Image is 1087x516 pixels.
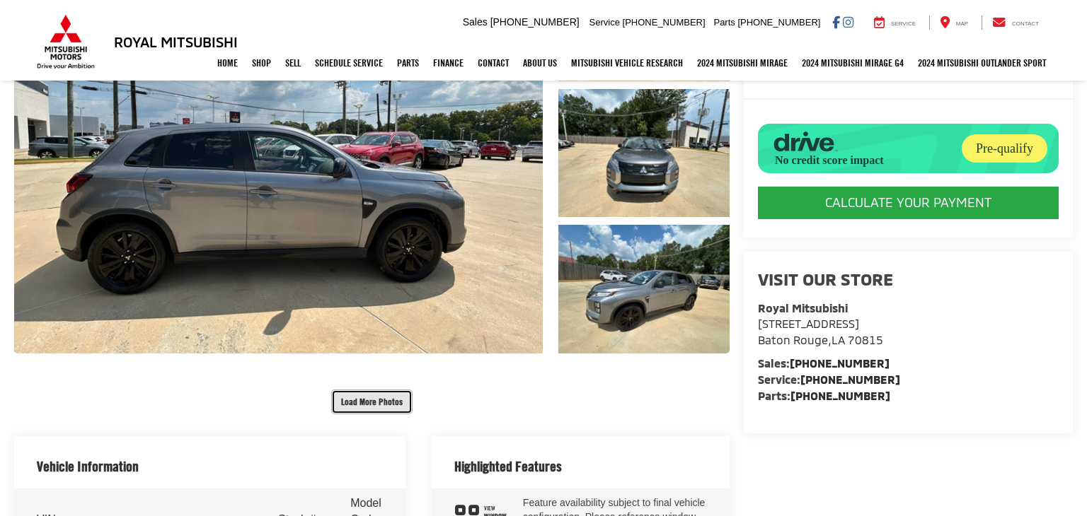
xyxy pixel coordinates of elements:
[843,16,853,28] a: Instagram: Click to visit our Instagram page
[589,17,620,28] span: Service
[758,333,828,346] span: Baton Rouge
[956,20,968,27] span: Map
[390,45,426,81] a: Parts: Opens in a new tab
[564,45,690,81] a: Mitsubishi Vehicle Research
[790,389,890,402] a: [PHONE_NUMBER]
[790,356,890,370] a: [PHONE_NUMBER]
[795,45,911,81] a: 2024 Mitsubishi Mirage G4
[737,17,820,28] span: [PHONE_NUMBER]
[308,45,390,81] a: Schedule Service: Opens in a new tab
[832,16,840,28] a: Facebook: Click to visit our Facebook page
[982,16,1049,30] a: Contact
[690,45,795,81] a: 2024 Mitsubishi Mirage
[758,270,1059,288] h2: Visit our Store
[278,45,308,81] a: Sell
[848,333,883,346] span: 70815
[331,389,413,414] button: Load More Photos
[929,16,979,30] a: Map
[863,16,926,30] a: Service
[758,301,848,315] strong: Royal Mitsubishi
[800,373,900,386] a: [PHONE_NUMBER]
[556,88,731,219] img: 2022 Mitsubishi Outlander Sport 2.0 LE
[463,16,488,28] span: Sales
[210,45,245,81] a: Home
[891,20,916,27] span: Service
[558,89,730,218] a: Expand Photo 2
[471,45,516,81] a: Contact
[1012,20,1039,27] span: Contact
[454,459,562,474] h2: Highlighted Features
[758,373,900,386] strong: Service:
[114,34,238,49] h3: Royal Mitsubishi
[34,14,98,69] img: Mitsubishi
[758,187,1059,219] : CALCULATE YOUR PAYMENT
[558,225,730,353] a: Expand Photo 3
[516,45,564,81] a: About Us
[758,333,883,346] span: ,
[758,317,883,346] a: [STREET_ADDRESS] Baton Rouge,LA 70815
[758,389,890,402] strong: Parts:
[713,17,735,28] span: Parts
[911,45,1053,81] a: 2024 Mitsubishi Outlander SPORT
[490,16,580,28] span: [PHONE_NUMBER]
[758,356,890,370] strong: Sales:
[37,459,139,474] h2: Vehicle Information
[556,223,731,355] img: 2022 Mitsubishi Outlander Sport 2.0 LE
[245,45,278,81] a: Shop
[832,333,845,346] span: LA
[426,45,471,81] a: Finance
[484,505,508,512] span: View
[623,17,706,28] span: [PHONE_NUMBER]
[758,317,859,330] span: [STREET_ADDRESS]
